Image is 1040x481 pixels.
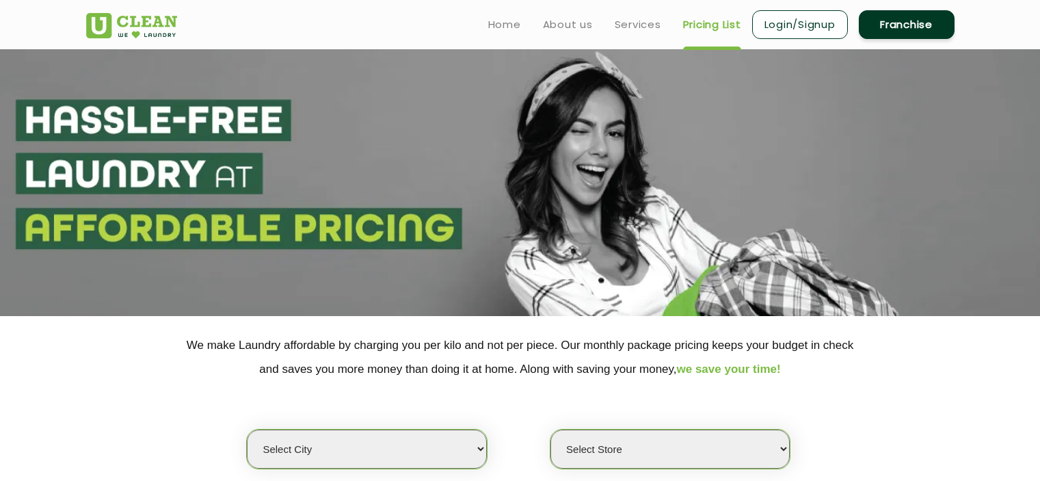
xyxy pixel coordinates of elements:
img: UClean Laundry and Dry Cleaning [86,13,177,38]
span: we save your time! [677,363,781,376]
a: About us [543,16,593,33]
a: Services [615,16,661,33]
a: Pricing List [683,16,741,33]
a: Login/Signup [752,10,848,39]
a: Home [488,16,521,33]
a: Franchise [859,10,955,39]
p: We make Laundry affordable by charging you per kilo and not per piece. Our monthly package pricin... [86,333,955,381]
